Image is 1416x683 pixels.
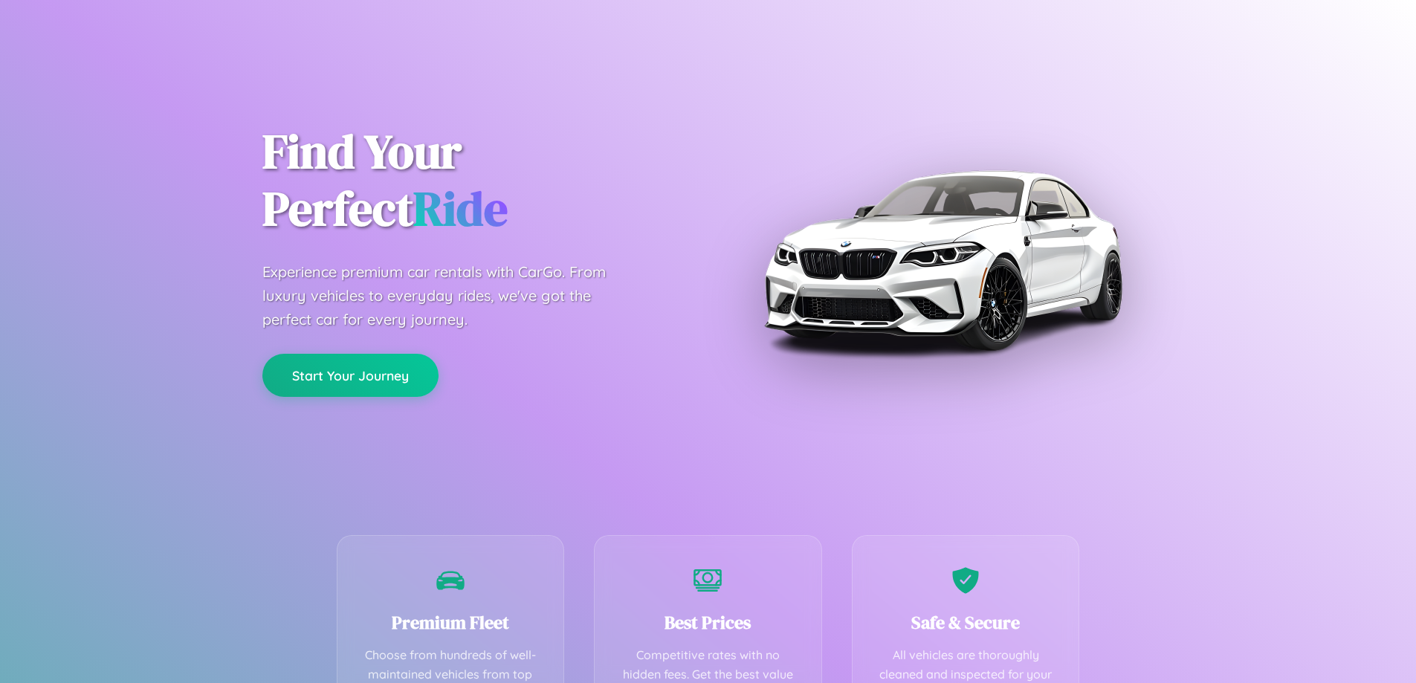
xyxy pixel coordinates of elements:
[413,176,508,241] span: Ride
[360,610,542,635] h3: Premium Fleet
[757,74,1128,446] img: Premium BMW car rental vehicle
[262,260,634,331] p: Experience premium car rentals with CarGo. From luxury vehicles to everyday rides, we've got the ...
[617,610,799,635] h3: Best Prices
[262,123,686,238] h1: Find Your Perfect
[262,354,439,397] button: Start Your Journey
[875,610,1057,635] h3: Safe & Secure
